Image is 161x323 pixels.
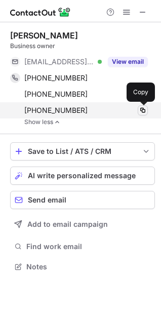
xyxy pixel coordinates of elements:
[26,242,151,251] span: Find work email
[10,215,155,233] button: Add to email campaign
[24,118,155,126] a: Show less
[28,196,66,204] span: Send email
[10,30,78,41] div: [PERSON_NAME]
[26,262,151,271] span: Notes
[24,106,88,115] span: [PHONE_NUMBER]
[24,73,88,83] span: [PHONE_NUMBER]
[10,260,155,274] button: Notes
[27,220,108,228] span: Add to email campaign
[28,172,136,180] span: AI write personalized message
[28,147,137,155] div: Save to List / ATS / CRM
[54,118,60,126] img: -
[10,6,71,18] img: ContactOut v5.3.10
[10,42,155,51] div: Business owner
[10,142,155,160] button: save-profile-one-click
[10,239,155,254] button: Find work email
[108,57,148,67] button: Reveal Button
[24,57,94,66] span: [EMAIL_ADDRESS][DOMAIN_NAME]
[24,90,88,99] span: [PHONE_NUMBER]
[10,167,155,185] button: AI write personalized message
[10,191,155,209] button: Send email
